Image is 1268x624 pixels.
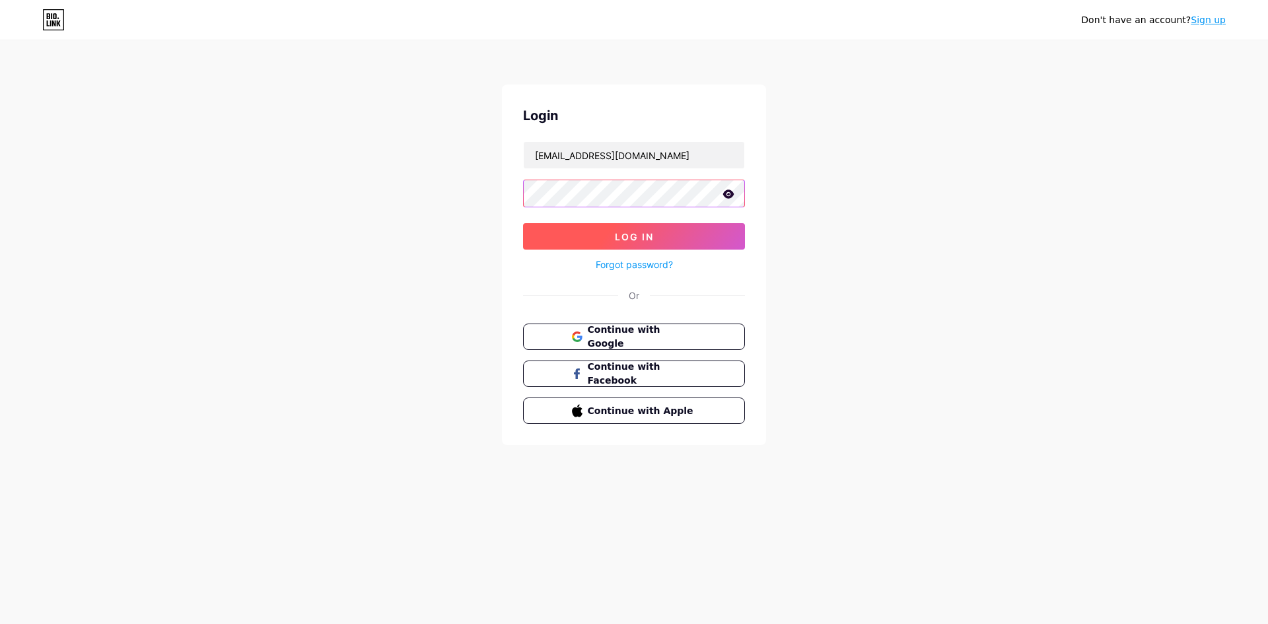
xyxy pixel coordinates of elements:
[1081,13,1226,27] div: Don't have an account?
[588,404,697,418] span: Continue with Apple
[1191,15,1226,25] a: Sign up
[596,258,673,271] a: Forgot password?
[524,142,744,168] input: Username
[523,324,745,350] button: Continue with Google
[615,231,654,242] span: Log In
[629,289,639,302] div: Or
[523,106,745,125] div: Login
[588,323,697,351] span: Continue with Google
[588,360,697,388] span: Continue with Facebook
[523,398,745,424] button: Continue with Apple
[523,223,745,250] button: Log In
[523,361,745,387] button: Continue with Facebook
